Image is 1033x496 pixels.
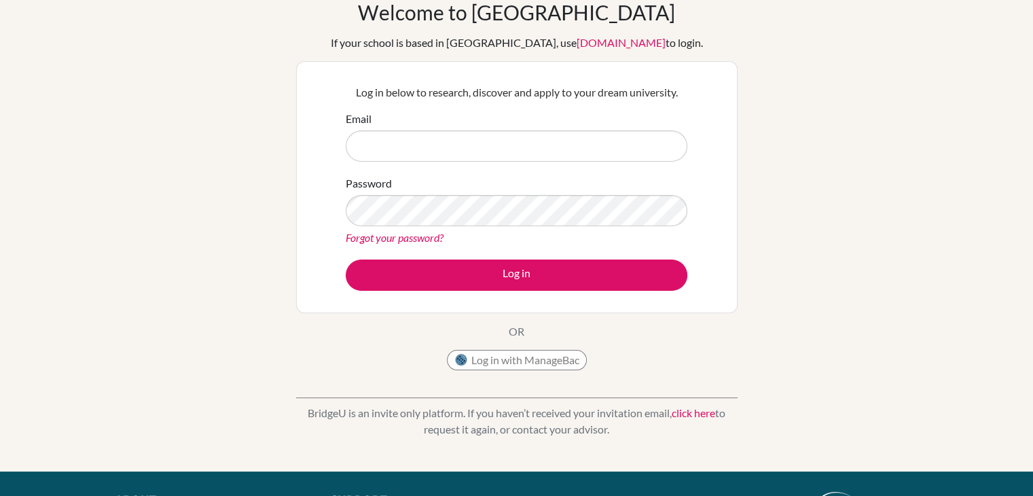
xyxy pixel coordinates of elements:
label: Email [346,111,371,127]
button: Log in [346,260,687,291]
a: click here [672,406,715,419]
div: If your school is based in [GEOGRAPHIC_DATA], use to login. [331,35,703,51]
p: BridgeU is an invite only platform. If you haven’t received your invitation email, to request it ... [296,405,738,438]
a: [DOMAIN_NAME] [577,36,666,49]
p: Log in below to research, discover and apply to your dream university. [346,84,687,101]
p: OR [509,323,524,340]
a: Forgot your password? [346,231,443,244]
button: Log in with ManageBac [447,350,587,370]
label: Password [346,175,392,192]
